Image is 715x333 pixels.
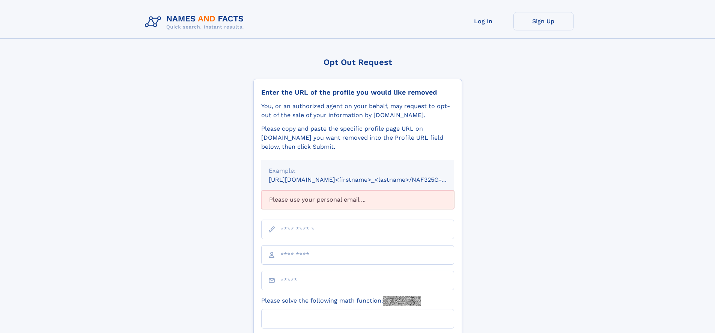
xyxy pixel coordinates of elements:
div: Please copy and paste the specific profile page URL on [DOMAIN_NAME] you want removed into the Pr... [261,124,454,151]
a: Sign Up [513,12,574,30]
img: Logo Names and Facts [142,12,250,32]
label: Please solve the following math function: [261,296,421,306]
div: Please use your personal email ... [261,190,454,209]
small: [URL][DOMAIN_NAME]<firstname>_<lastname>/NAF325G-xxxxxxxx [269,176,468,183]
div: Example: [269,166,447,175]
a: Log In [453,12,513,30]
div: You, or an authorized agent on your behalf, may request to opt-out of the sale of your informatio... [261,102,454,120]
div: Enter the URL of the profile you would like removed [261,88,454,96]
div: Opt Out Request [253,57,462,67]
